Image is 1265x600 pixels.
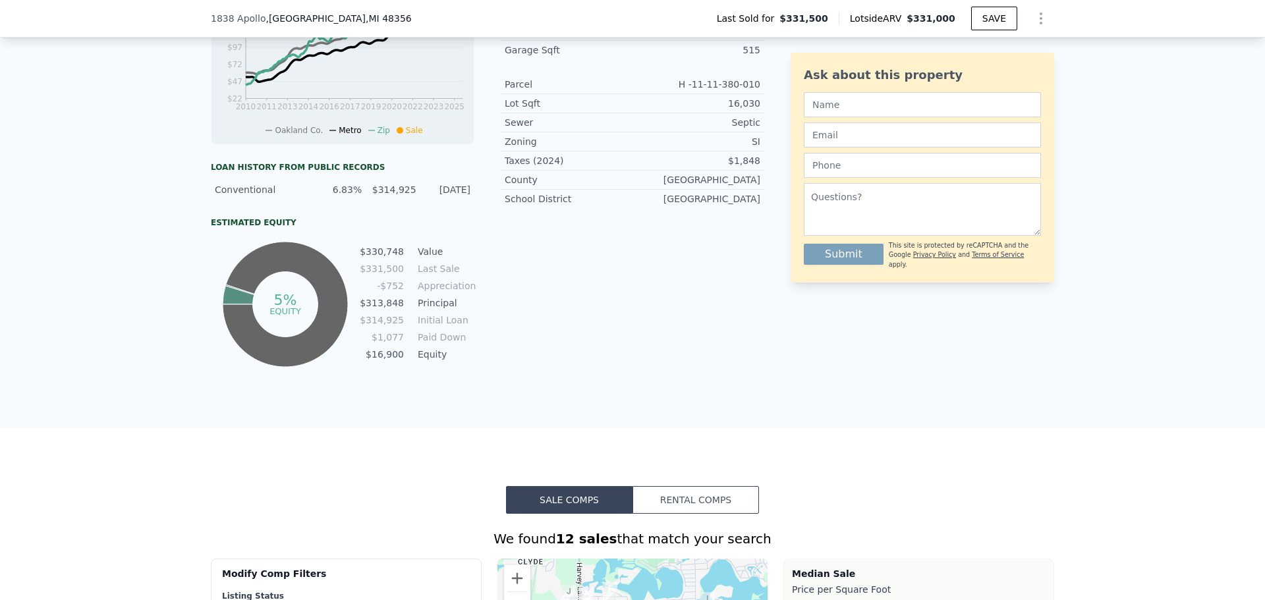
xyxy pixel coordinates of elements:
[273,292,296,308] tspan: 5%
[850,12,907,25] span: Lotside ARV
[971,7,1017,30] button: SAVE
[359,279,405,293] td: -$752
[298,102,319,111] tspan: 2014
[632,173,760,186] div: [GEOGRAPHIC_DATA]
[361,102,381,111] tspan: 2019
[632,78,760,91] div: H -11-11-380-010
[359,244,405,259] td: $330,748
[717,12,780,25] span: Last Sold for
[340,102,360,111] tspan: 2017
[359,261,405,276] td: $331,500
[319,102,339,111] tspan: 2016
[277,102,298,111] tspan: 2013
[505,116,632,129] div: Sewer
[632,97,760,110] div: 16,030
[211,162,474,173] div: Loan history from public records
[504,565,530,591] button: Zoom in
[505,154,632,167] div: Taxes (2024)
[275,126,323,135] span: Oakland Co.
[415,296,474,310] td: Principal
[415,313,474,327] td: Initial Loan
[415,347,474,362] td: Equity
[415,330,474,344] td: Paid Down
[266,12,411,25] span: , [GEOGRAPHIC_DATA]
[424,183,470,196] div: [DATE]
[779,12,828,25] span: $331,500
[632,116,760,129] div: Septic
[556,531,617,547] strong: 12 sales
[792,567,1046,580] div: Median Sale
[913,251,956,258] a: Privacy Policy
[269,306,301,315] tspan: equity
[804,123,1041,148] input: Email
[804,66,1041,84] div: Ask about this property
[339,126,361,135] span: Metro
[1028,5,1054,32] button: Show Options
[972,251,1024,258] a: Terms of Service
[632,154,760,167] div: $1,848
[792,580,1046,599] div: Price per Square Foot
[403,102,423,111] tspan: 2022
[359,347,405,362] td: $16,900
[505,97,632,110] div: Lot Sqft
[381,102,402,111] tspan: 2020
[415,279,474,293] td: Appreciation
[366,13,412,24] span: , MI 48356
[370,183,416,196] div: $314,925
[505,43,632,57] div: Garage Sqft
[632,135,760,148] div: SI
[424,102,444,111] tspan: 2023
[359,296,405,310] td: $313,848
[227,77,242,86] tspan: $47
[359,313,405,327] td: $314,925
[256,102,277,111] tspan: 2011
[415,261,474,276] td: Last Sale
[211,530,1054,548] div: We found that match your search
[889,241,1041,269] div: This site is protected by reCAPTCHA and the Google and apply.
[227,60,242,69] tspan: $72
[222,567,470,591] div: Modify Comp Filters
[415,244,474,259] td: Value
[632,192,760,205] div: [GEOGRAPHIC_DATA]
[359,330,405,344] td: $1,077
[378,126,390,135] span: Zip
[907,13,955,24] span: $331,000
[506,486,632,514] button: Sale Comps
[211,217,474,228] div: Estimated Equity
[505,78,632,91] div: Parcel
[804,153,1041,178] input: Phone
[215,183,308,196] div: Conventional
[227,43,242,52] tspan: $97
[804,244,884,265] button: Submit
[236,102,256,111] tspan: 2010
[632,43,760,57] div: 515
[444,102,464,111] tspan: 2025
[505,192,632,205] div: School District
[406,126,423,135] span: Sale
[505,135,632,148] div: Zoning
[804,92,1041,117] input: Name
[211,12,266,25] span: 1838 Apollo
[632,486,759,514] button: Rental Comps
[505,173,632,186] div: County
[316,183,362,196] div: 6.83%
[227,94,242,103] tspan: $22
